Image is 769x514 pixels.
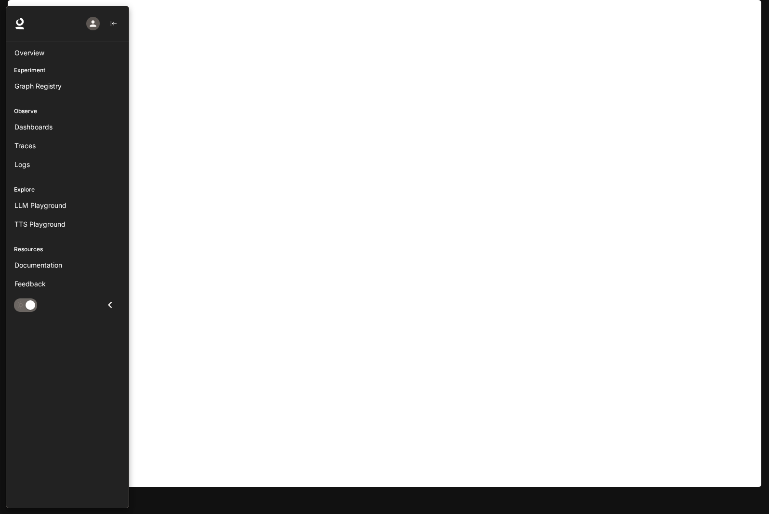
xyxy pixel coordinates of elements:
span: Traces [14,141,36,151]
span: TTS Playground [14,219,66,229]
span: Dashboards [14,122,53,132]
p: Experiment [6,66,129,75]
span: Feedback [14,279,46,289]
a: Overview [10,44,125,61]
p: Resources [6,245,129,254]
span: Graph Registry [14,81,62,91]
a: Traces [10,137,125,154]
p: Explore [6,185,129,194]
p: Observe [6,107,129,116]
span: Logs [14,159,30,169]
a: LLM Playground [10,197,125,214]
a: Graph Registry [10,77,125,94]
button: Close drawer [99,295,121,315]
a: Logs [10,156,125,173]
span: Dark mode toggle [26,299,35,310]
a: Dashboards [10,118,125,135]
span: Documentation [14,260,62,270]
a: Documentation [10,257,125,273]
span: Overview [14,48,44,58]
a: TTS Playground [10,216,125,232]
span: LLM Playground [14,200,66,210]
a: Feedback [10,275,125,292]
